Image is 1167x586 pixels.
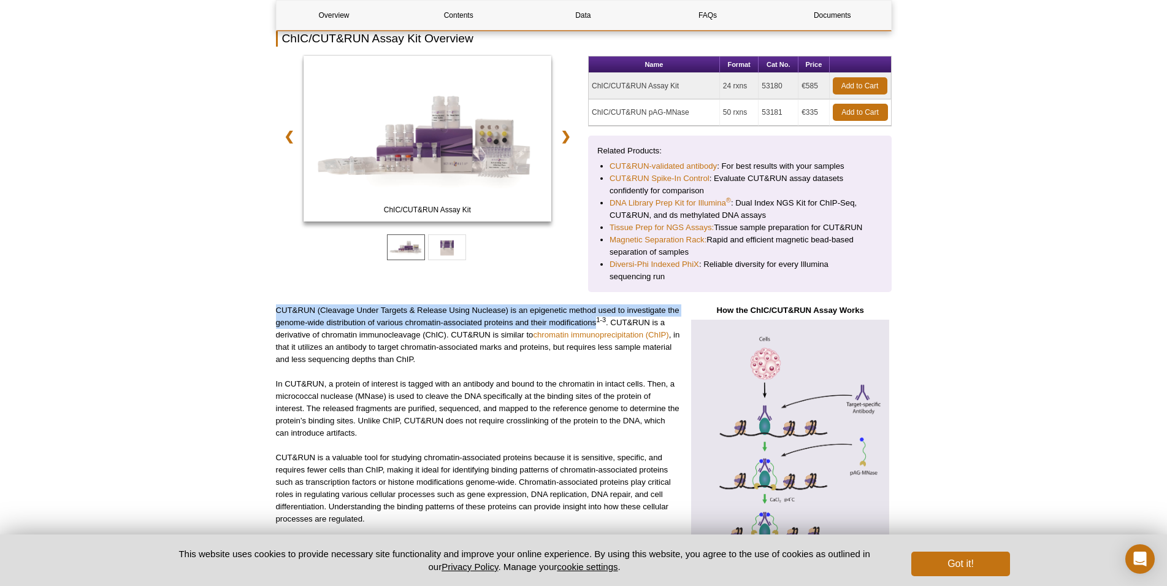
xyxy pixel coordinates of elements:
[911,552,1009,576] button: Got it!
[759,73,798,99] td: 53180
[277,1,392,30] a: Overview
[610,197,731,209] a: DNA Library Prep Kit for Illumina®
[610,160,717,172] a: CUT&RUN-validated antibody
[610,222,870,234] li: Tissue sample preparation for CUT&RUN
[610,197,870,222] li: : Dual Index NGS Kit for ChIP-Seq, CUT&RUN, and ds methylated DNA assays
[720,56,759,73] th: Format
[833,104,888,121] a: Add to Cart
[759,99,798,126] td: 53181
[276,452,680,525] p: CUT&RUN is a valuable tool for studying chromatin-associated proteins because it is sensitive, sp...
[798,56,829,73] th: Price
[276,304,680,366] p: CUT&RUN (Cleavage Under Targets & Release Using Nuclease) is an epigenetic method used to investi...
[610,258,699,271] a: Diversi-Phi Indexed PhiX
[553,122,579,150] a: ❯
[610,258,870,283] li: : Reliable diversity for every Illumina sequencing run
[833,77,887,94] a: Add to Cart
[533,330,668,339] a: chromatin immunoprecipitation (ChIP)
[650,1,765,30] a: FAQs
[526,1,641,30] a: Data
[720,73,759,99] td: 24 rxns
[304,56,552,222] img: ChIC/CUT&RUN Assay Kit
[306,204,549,216] span: ChIC/CUT&RUN Assay Kit
[276,378,680,439] p: In CUT&RUN, a protein of interest is tagged with an antibody and bound to the chromatin in intact...
[798,99,829,126] td: €335
[726,196,731,204] sup: ®
[158,547,892,573] p: This website uses cookies to provide necessary site functionality and improve your online experie...
[276,30,892,47] h2: ChIC/CUT&RUN Assay Kit Overview
[304,56,552,225] a: ChIC/CUT&RUN Assay Kit
[1125,544,1155,574] div: Open Intercom Messenger
[597,145,882,157] p: Related Products:
[775,1,890,30] a: Documents
[610,160,870,172] li: : For best results with your samples
[610,234,706,246] a: Magnetic Separation Rack:
[716,306,863,315] strong: How the ChIC/CUT&RUN Assay Works
[401,1,516,30] a: Contents
[589,56,720,73] th: Name
[557,561,618,572] button: cookie settings
[720,99,759,126] td: 50 rxns
[596,316,606,323] sup: 1-3
[610,172,870,197] li: : Evaluate CUT&RUN assay datasets confidently for comparison
[610,234,870,258] li: Rapid and efficient magnetic bead-based separation of samples
[442,561,498,572] a: Privacy Policy
[276,122,302,150] a: ❮
[798,73,829,99] td: €585
[589,99,720,126] td: ChIC/CUT&RUN pAG-MNase
[759,56,798,73] th: Cat No.
[610,222,714,234] a: Tissue Prep for NGS Assays:
[610,172,710,185] a: CUT&RUN Spike-In Control
[589,73,720,99] td: ChIC/CUT&RUN Assay Kit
